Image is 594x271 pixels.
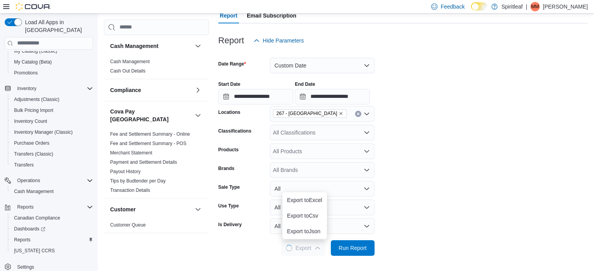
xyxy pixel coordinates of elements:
[11,235,34,244] a: Reports
[441,3,464,11] span: Feedback
[110,86,192,94] button: Compliance
[110,222,146,228] span: Customer Queue
[14,162,34,168] span: Transfers
[8,138,96,149] button: Purchase Orders
[11,138,53,148] a: Purchase Orders
[295,89,370,105] input: Press the down key to open a popover containing a calendar.
[8,46,96,57] button: My Catalog (Classic)
[531,2,539,11] span: MM
[110,150,152,156] span: Merchant Statement
[14,226,45,232] span: Dashboards
[218,36,244,45] h3: Report
[11,117,93,126] span: Inventory Count
[14,140,50,146] span: Purchase Orders
[247,8,296,23] span: Email Subscription
[14,202,37,212] button: Reports
[110,108,192,123] button: Cova Pay [GEOGRAPHIC_DATA]
[110,205,136,213] h3: Customer
[11,187,57,196] a: Cash Management
[282,208,327,223] button: Export toCsv
[110,131,190,137] span: Fee and Settlement Summary - Online
[8,159,96,170] button: Transfers
[8,186,96,197] button: Cash Management
[273,109,347,118] span: 267 - Cold Lake
[270,200,375,215] button: All
[110,140,186,147] span: Fee and Settlement Summary - POS
[263,37,304,44] span: Hide Parameters
[110,205,192,213] button: Customer
[501,2,523,11] p: Spiritleaf
[11,57,55,67] a: My Catalog (Beta)
[282,223,327,239] button: Export toJson
[8,234,96,245] button: Reports
[11,68,41,78] a: Promotions
[218,165,234,172] label: Brands
[270,181,375,197] button: All
[364,167,370,173] button: Open list of options
[14,129,73,135] span: Inventory Manager (Classic)
[193,41,203,51] button: Cash Management
[110,86,141,94] h3: Compliance
[14,84,39,93] button: Inventory
[8,67,96,78] button: Promotions
[218,61,246,67] label: Date Range
[14,151,53,157] span: Transfers (Classic)
[11,246,93,255] span: Washington CCRS
[14,215,60,221] span: Canadian Compliance
[364,129,370,136] button: Open list of options
[2,175,96,186] button: Operations
[104,220,209,233] div: Customer
[270,218,375,234] button: All
[193,111,203,120] button: Cova Pay [GEOGRAPHIC_DATA]
[11,128,76,137] a: Inventory Manager (Classic)
[2,83,96,94] button: Inventory
[286,240,320,256] span: Export
[193,85,203,95] button: Compliance
[281,240,325,256] button: LoadingExport
[110,59,150,64] a: Cash Management
[16,3,51,11] img: Cova
[11,117,50,126] a: Inventory Count
[218,109,241,115] label: Locations
[218,128,252,134] label: Classifications
[17,264,34,270] span: Settings
[11,187,93,196] span: Cash Management
[8,223,96,234] a: Dashboards
[8,149,96,159] button: Transfers (Classic)
[11,95,62,104] a: Adjustments (Classic)
[218,221,242,228] label: Is Delivery
[17,204,34,210] span: Reports
[110,42,159,50] h3: Cash Management
[250,33,307,48] button: Hide Parameters
[17,177,40,184] span: Operations
[8,105,96,116] button: Bulk Pricing Import
[14,248,55,254] span: [US_STATE] CCRS
[110,222,146,228] a: Customer Queue
[295,81,315,87] label: End Date
[11,46,93,56] span: My Catalog (Classic)
[286,245,292,251] span: Loading
[339,244,367,252] span: Run Report
[11,106,57,115] a: Bulk Pricing Import
[110,131,190,137] a: Fee and Settlement Summary - Online
[270,58,375,73] button: Custom Date
[14,96,59,103] span: Adjustments (Classic)
[11,213,93,223] span: Canadian Compliance
[11,46,61,56] a: My Catalog (Classic)
[11,149,56,159] a: Transfers (Classic)
[110,178,166,184] a: Tips by Budtender per Day
[11,246,58,255] a: [US_STATE] CCRS
[11,57,93,67] span: My Catalog (Beta)
[110,42,192,50] button: Cash Management
[11,95,93,104] span: Adjustments (Classic)
[287,213,322,219] span: Export to Csv
[110,169,141,174] a: Payout History
[11,224,48,234] a: Dashboards
[543,2,588,11] p: [PERSON_NAME]
[14,48,57,54] span: My Catalog (Classic)
[104,57,209,79] div: Cash Management
[110,58,150,65] span: Cash Management
[11,138,93,148] span: Purchase Orders
[110,68,146,74] a: Cash Out Details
